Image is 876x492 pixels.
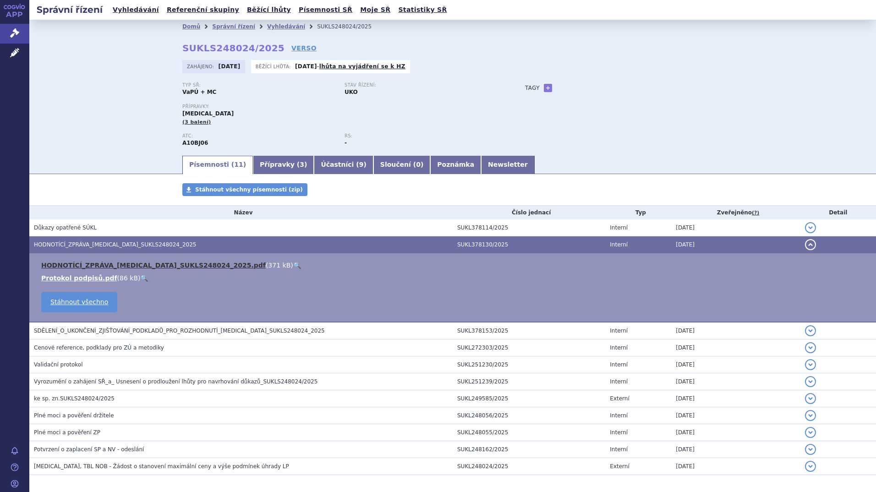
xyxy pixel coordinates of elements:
[605,206,671,219] th: Typ
[671,339,800,356] td: [DATE]
[29,3,110,16] h2: Správní řízení
[805,427,816,438] button: detail
[671,373,800,390] td: [DATE]
[610,361,628,368] span: Interní
[345,140,347,146] strong: -
[182,133,335,139] p: ATC:
[182,110,234,117] span: [MEDICAL_DATA]
[187,63,216,70] span: Zahájeno:
[256,63,293,70] span: Běžící lhůta:
[182,156,253,174] a: Písemnosti (11)
[805,376,816,387] button: detail
[805,359,816,370] button: detail
[373,156,430,174] a: Sloučení (0)
[805,461,816,472] button: detail
[430,156,481,174] a: Poznámka
[34,446,144,453] span: Potvrzení o zaplacení SP a NV - odeslání
[800,206,876,219] th: Detail
[453,206,605,219] th: Číslo jednací
[34,395,115,402] span: ke sp. zn.SUKLS248024/2025
[212,23,255,30] a: Správní řízení
[357,4,393,16] a: Moje SŘ
[671,322,800,339] td: [DATE]
[182,104,507,109] p: Přípravky:
[610,463,629,470] span: Externí
[293,262,301,269] a: 🔍
[195,186,303,193] span: Stáhnout všechny písemnosti (zip)
[41,274,117,282] a: Protokol podpisů.pdf
[182,140,208,146] strong: SEMAGLUTID
[296,4,355,16] a: Písemnosti SŘ
[34,378,318,385] span: Vyrozumění o zahájení SŘ_a_ Usnesení o prodloužení lhůty pro navrhování důkazů_SUKLS248024/2025
[41,273,867,283] li: ( )
[219,63,241,70] strong: [DATE]
[453,339,605,356] td: SUKL272303/2025
[244,4,294,16] a: Běžící lhůty
[295,63,405,70] p: -
[319,63,405,70] a: lhůta na vyjádření se k HZ
[34,344,164,351] span: Cenové reference, podklady pro ZÚ a metodiky
[610,412,628,419] span: Interní
[182,23,200,30] a: Domů
[805,342,816,353] button: detail
[805,222,816,233] button: detail
[453,322,605,339] td: SUKL378153/2025
[267,23,305,30] a: Vyhledávání
[453,219,605,236] td: SUKL378114/2025
[41,262,266,269] a: HODNOTÍCÍ_ZPRÁVA_[MEDICAL_DATA]_SUKLS248024_2025.pdf
[182,82,335,88] p: Typ SŘ:
[453,424,605,441] td: SUKL248055/2025
[34,429,100,436] span: Plné moci a pověření ZP
[671,356,800,373] td: [DATE]
[395,4,449,16] a: Statistiky SŘ
[610,429,628,436] span: Interní
[359,161,364,168] span: 9
[345,82,498,88] p: Stav řízení:
[671,458,800,475] td: [DATE]
[610,395,629,402] span: Externí
[610,241,628,248] span: Interní
[34,361,83,368] span: Validační protokol
[805,393,816,404] button: detail
[234,161,243,168] span: 11
[34,412,114,419] span: Plné moci a pověření držitele
[544,84,552,92] a: +
[671,219,800,236] td: [DATE]
[268,262,290,269] span: 371 kB
[317,20,383,33] li: SUKLS248024/2025
[314,156,373,174] a: Účastníci (9)
[453,356,605,373] td: SUKL251230/2025
[805,410,816,421] button: detail
[110,4,162,16] a: Vyhledávání
[120,274,138,282] span: 86 kB
[345,89,358,95] strong: UKO
[752,210,759,216] abbr: (?)
[525,82,540,93] h3: Tagy
[453,373,605,390] td: SUKL251239/2025
[671,441,800,458] td: [DATE]
[610,446,628,453] span: Interní
[805,239,816,250] button: detail
[416,161,421,168] span: 0
[610,344,628,351] span: Interní
[610,224,628,231] span: Interní
[671,390,800,407] td: [DATE]
[182,183,307,196] a: Stáhnout všechny písemnosti (zip)
[671,424,800,441] td: [DATE]
[182,43,285,54] strong: SUKLS248024/2025
[253,156,314,174] a: Přípravky (3)
[291,44,317,53] a: VERSO
[481,156,535,174] a: Newsletter
[671,236,800,253] td: [DATE]
[182,89,216,95] strong: VaPÚ + MC
[453,458,605,475] td: SUKL248024/2025
[164,4,242,16] a: Referenční skupiny
[29,206,453,219] th: Název
[295,63,317,70] strong: [DATE]
[140,274,148,282] a: 🔍
[34,463,289,470] span: RYBELSUS, TBL NOB - Žádost o stanovení maximální ceny a výše podmínek úhrady LP
[453,441,605,458] td: SUKL248162/2025
[34,241,197,248] span: HODNOTÍCÍ_ZPRÁVA_RYBELSUS_SUKLS248024_2025
[34,328,325,334] span: SDĚLENÍ_O_UKONČENÍ_ZJIŠŤOVÁNÍ_PODKLADŮ_PRO_ROZHODNUTÍ_RYBELSUS_SUKLS248024_2025
[182,119,211,125] span: (3 balení)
